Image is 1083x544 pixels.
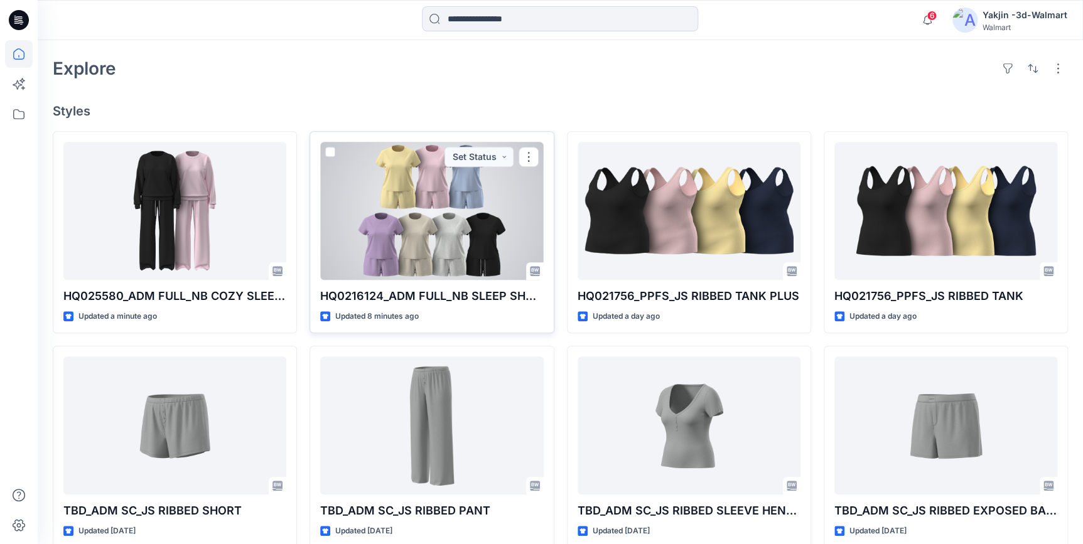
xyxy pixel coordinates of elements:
[578,502,800,520] p: TBD_ADM SC_JS RIBBED SLEEVE HENLEY TOP
[335,310,419,323] p: Updated 8 minutes ago
[335,525,392,538] p: Updated [DATE]
[63,502,286,520] p: TBD_ADM SC_JS RIBBED SHORT
[53,104,1068,119] h4: Styles
[927,11,937,21] span: 6
[834,356,1057,494] a: TBD_ADM SC_JS RIBBED EXPOSED BAND SHORT
[63,142,286,280] a: HQ025580_ADM FULL_NB COZY SLEEP TOP PANT
[78,525,136,538] p: Updated [DATE]
[78,310,157,323] p: Updated a minute ago
[834,502,1057,520] p: TBD_ADM SC_JS RIBBED EXPOSED BAND SHORT
[834,142,1057,280] a: HQ021756_PPFS_JS RIBBED TANK
[952,8,978,33] img: avatar
[593,310,660,323] p: Updated a day ago
[320,287,543,305] p: HQ0216124_ADM FULL_NB SLEEP SHRKN SHORT SET
[849,525,907,538] p: Updated [DATE]
[63,356,286,494] a: TBD_ADM SC_JS RIBBED SHORT
[983,23,1067,32] div: Walmart
[593,525,650,538] p: Updated [DATE]
[320,356,543,494] a: TBD_ADM SC_JS RIBBED PANT
[578,287,800,305] p: HQ021756_PPFS_JS RIBBED TANK PLUS
[834,287,1057,305] p: HQ021756_PPFS_JS RIBBED TANK
[53,58,116,78] h2: Explore
[983,8,1067,23] div: Yakjin -3d-Walmart
[578,356,800,494] a: TBD_ADM SC_JS RIBBED SLEEVE HENLEY TOP
[578,142,800,280] a: HQ021756_PPFS_JS RIBBED TANK PLUS
[849,310,917,323] p: Updated a day ago
[320,502,543,520] p: TBD_ADM SC_JS RIBBED PANT
[63,287,286,305] p: HQ025580_ADM FULL_NB COZY SLEEP TOP PANT
[320,142,543,280] a: HQ0216124_ADM FULL_NB SLEEP SHRKN SHORT SET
